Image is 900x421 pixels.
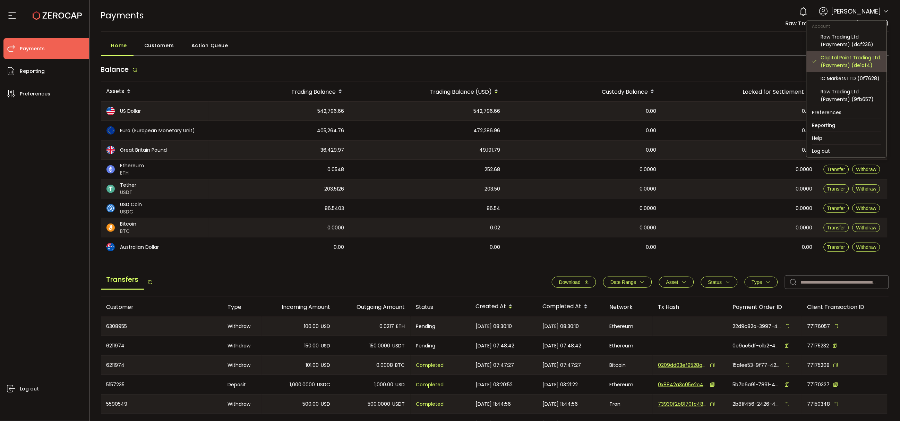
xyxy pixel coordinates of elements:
span: [DATE] 03:20:52 [476,381,513,389]
span: 542,796.66 [474,107,500,115]
span: Customers [144,39,174,52]
span: Transfer [828,205,846,211]
div: Withdraw [222,356,262,374]
span: 73930f2b8170fc487a350b3cbfea49942cb1de233e14c7dfc934eea0d1e6fde6 [658,401,707,408]
button: Transfer [824,243,849,252]
span: Ethereum [120,162,144,169]
img: usdt_portfolio.svg [106,185,115,193]
span: 203.5126 [325,185,344,193]
div: Withdraw [222,395,262,413]
span: 203.50 [485,185,500,193]
span: 0.00 [802,107,813,115]
span: Home [111,39,127,52]
span: USD [321,361,331,369]
span: 150.00 [305,342,319,350]
div: Payment Order ID [727,303,802,311]
span: 500.0000 [368,400,391,408]
span: [DATE] 03:21:22 [543,381,578,389]
div: Customer [101,303,222,311]
span: Payments [101,9,144,22]
span: 77170327 [807,381,830,388]
span: 0.0548 [328,166,344,174]
button: Type [745,277,778,288]
div: Status [411,303,470,311]
div: Ethereum [604,336,653,355]
span: 36,429.97 [321,146,344,154]
span: 542,796.66 [318,107,344,115]
button: Download [552,277,596,288]
div: 5590549 [101,395,222,413]
span: Completed [416,361,444,369]
span: 252.68 [485,166,500,174]
span: 0.00 [802,146,813,154]
div: IC Markets LTD (0f7628) [821,75,881,82]
span: 5b7b6a91-7891-4b20-99a0-5794b90ec4fc [733,381,781,388]
div: Outgoing Amount [336,303,411,311]
span: 86.5403 [325,204,344,212]
div: Network [604,303,653,311]
span: 1,000.0000 [290,381,315,389]
div: Capital Point Trading Ltd. (Payments) (de1af4) [821,54,881,69]
span: 1,000.00 [375,381,394,389]
span: Type [752,279,762,285]
li: Reporting [807,119,887,132]
button: Withdraw [852,204,880,213]
span: USD [321,322,331,330]
span: USD Coin [120,201,142,208]
span: USDT [393,400,405,408]
span: Account [807,23,836,29]
span: USD [321,342,331,350]
span: 0.00 [646,243,657,251]
div: Trading Balance [208,86,350,98]
div: Incoming Amount [262,303,336,311]
span: 77175208 [807,362,830,369]
img: usd_portfolio.svg [106,107,115,115]
div: Custody Balance [506,86,662,98]
span: 77175232 [807,342,829,350]
span: ETH [396,322,405,330]
span: Pending [416,342,436,350]
span: Log out [20,384,39,394]
button: Status [701,277,738,288]
img: gbp_portfolio.svg [106,146,115,154]
span: Euro (European Monetary Unit) [120,127,195,134]
span: 77150348 [807,401,830,408]
button: Transfer [824,184,849,193]
div: 5157235 [101,375,222,394]
button: Withdraw [852,165,880,174]
span: 0.0000 [640,204,657,212]
span: 405,264.76 [317,127,344,135]
span: [DATE] 07:48:42 [543,342,582,350]
span: Australian Dollar [120,244,159,251]
img: aud_portfolio.svg [106,243,115,251]
span: USDT [120,189,137,196]
span: Download [559,279,581,285]
img: eth_portfolio.svg [106,165,115,174]
span: 0.0217 [380,322,394,330]
span: Reporting [20,66,45,76]
span: USDT [393,342,405,350]
span: Action Queue [191,39,228,52]
span: US Dollar [120,108,141,115]
span: USD [321,400,331,408]
span: Transfer [828,167,846,172]
button: Date Range [603,277,652,288]
span: Date Range [610,279,636,285]
span: 0.0000 [640,185,657,193]
span: USDC [120,208,142,216]
div: Trading Balance (USD) [350,86,506,98]
div: Bitcoin [604,356,653,374]
span: 0.0000 [640,224,657,232]
span: 0.00 [646,127,657,135]
span: 0.00 [646,107,657,115]
div: Withdraw [222,336,262,355]
span: 15a1ee53-9f77-422d-aff8-4bd2f5b387ca [733,362,781,369]
span: 86.54 [487,204,500,212]
span: Completed [416,381,444,389]
div: Created At [470,301,537,313]
button: Withdraw [852,243,880,252]
span: [DATE] 07:47:27 [476,361,514,369]
span: 472,286.96 [474,127,500,135]
span: USDC [317,381,331,389]
span: Transfer [828,186,846,192]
